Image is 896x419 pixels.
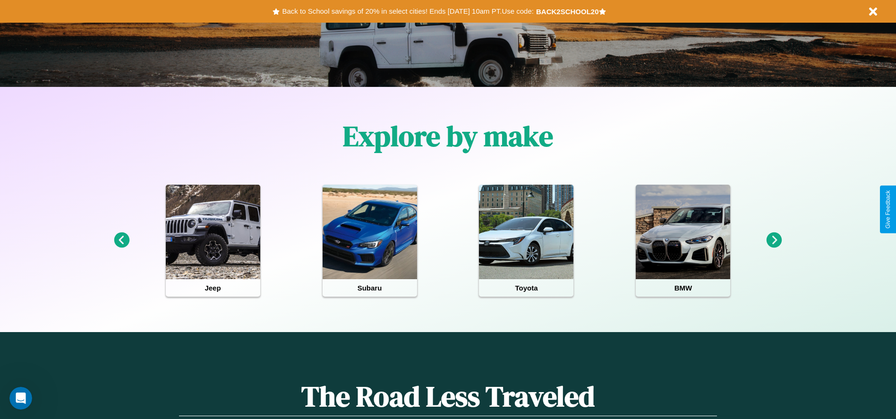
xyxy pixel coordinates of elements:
iframe: Intercom live chat [9,387,32,410]
h4: Toyota [479,279,573,297]
h4: BMW [636,279,730,297]
button: Back to School savings of 20% in select cities! Ends [DATE] 10am PT.Use code: [280,5,536,18]
h1: The Road Less Traveled [179,377,717,416]
h1: Explore by make [343,117,553,155]
h4: Jeep [166,279,260,297]
div: Give Feedback [885,190,891,229]
h4: Subaru [323,279,417,297]
b: BACK2SCHOOL20 [536,8,599,16]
